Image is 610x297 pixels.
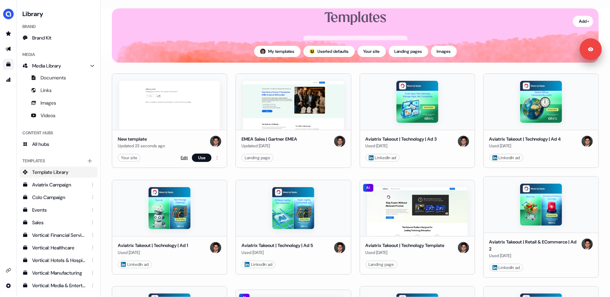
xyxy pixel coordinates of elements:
[493,154,520,161] div: LinkedIn ad
[20,139,98,150] a: All hubs
[20,242,98,253] a: Vertical: Healthcare
[41,99,56,106] span: Images
[20,192,98,203] a: Colo Campaign
[20,8,98,18] h3: Library
[112,176,227,278] button: Aviatrix Takeout | Technology | Ad 1Aviatrix Takeout | Technology | Ad 1Used [DATE]Hugh LinkedIn ad
[483,176,599,278] button: Aviatrix Takeout | Retail & ECommerce | Ad 2Aviatrix Takeout | Retail & ECommerce | Ad 2Used [DAT...
[3,74,14,85] a: Go to attribution
[20,97,98,108] a: Images
[369,261,394,268] div: Landing page
[32,232,86,239] div: Vertical: Financial Services
[366,242,445,249] div: Aviatrix Takeout | Technology Template
[192,154,211,162] button: Use
[489,142,561,149] div: Used [DATE]
[20,280,98,291] a: Vertical: Media & Entertainment
[489,252,579,259] div: Used [DATE]
[582,136,593,147] img: Hugh
[121,261,149,268] div: LinkedIn ad
[121,154,137,161] div: Your site
[20,32,98,43] a: Brand Kit
[32,141,49,148] span: All hubs
[260,49,266,54] img: Hugh
[118,249,188,256] div: Used [DATE]
[20,127,98,139] div: Content Hubs
[582,239,593,250] img: Hugh
[210,242,221,253] img: Hugh
[20,267,98,278] a: Vertical: Manufacturing
[366,249,445,256] div: Used [DATE]
[242,142,297,149] div: Updated [DATE]
[360,73,475,168] button: Aviatrix Takeout | Technology | Ad 3Aviatrix Takeout | Technology | Ad 3Used [DATE]Hugh LinkedIn ad
[32,269,86,276] div: Vertical: Manufacturing
[119,81,220,130] img: New template
[242,249,313,256] div: Used [DATE]
[309,49,315,54] div: ;
[149,187,191,229] img: Aviatrix Takeout | Technology | Ad 1
[32,169,69,176] span: Template Library
[334,136,345,147] img: Hugh
[181,154,188,161] a: Edit
[20,72,98,83] a: Documents
[118,242,188,249] div: Aviatrix Takeout | Technology | Ad 1
[363,184,374,192] div: AI
[396,81,438,123] img: Aviatrix Takeout | Technology | Ad 3
[458,242,469,253] img: Hugh
[367,187,468,236] img: Aviatrix Takeout | Technology Template
[3,43,14,55] a: Go to outbound experience
[118,142,165,149] div: Updated 23 seconds ago
[236,73,351,168] button: EMEA Sales | Gartner EMEAEMEA Sales | Gartner EMEAUpdated [DATE]HughLanding page
[242,242,313,249] div: Aviatrix Takeout | Technology | Ad 5
[20,155,98,167] div: Templates
[431,46,457,57] button: Images
[210,136,221,147] img: Hugh
[20,255,98,266] a: Vertical: Hotels & Hospitality
[360,176,475,278] button: Aviatrix Takeout | Technology TemplateAIAviatrix Takeout | Technology TemplateUsed [DATE]HughLand...
[483,73,599,168] button: Aviatrix Takeout | Technology | Ad 4Aviatrix Takeout | Technology | Ad 4Used [DATE]Hugh LinkedIn ad
[573,16,593,27] button: Add
[32,34,51,41] span: Brand Kit
[303,46,355,57] button: userled logo;Userled defaults
[20,49,98,60] div: Media
[272,187,314,229] img: Aviatrix Takeout | Technology | Ad 5
[41,74,66,81] span: Documents
[3,28,14,39] a: Go to prospects
[369,154,396,161] div: LinkedIn ad
[32,62,61,69] span: Media Library
[20,204,98,215] a: Events
[20,179,98,190] a: Aviatrix Campaign
[32,219,86,226] div: Sales
[32,206,86,213] div: Events
[366,136,437,143] div: Aviatrix Takeout | Technology | Ad 3
[245,154,270,161] div: Landing page
[458,136,469,147] img: Hugh
[20,217,98,228] a: Sales
[489,136,561,143] div: Aviatrix Takeout | Technology | Ad 4
[118,136,165,143] div: New template
[489,239,579,252] div: Aviatrix Takeout | Retail & ECommerce | Ad 2
[520,184,562,226] img: Aviatrix Takeout | Retail & ECommerce | Ad 2
[389,46,428,57] button: Landing pages
[20,110,98,121] a: Videos
[32,194,86,201] div: Colo Campaign
[112,73,227,168] button: New templateNew templateUpdated 23 seconds agoHughYour siteEditUse
[32,257,86,264] div: Vertical: Hotels & Hospitality
[3,59,14,70] a: Go to templates
[3,280,14,291] a: Go to integrations
[20,85,98,96] a: Links
[520,81,562,123] img: Aviatrix Takeout | Technology | Ad 4
[309,49,315,54] img: userled logo
[242,136,297,143] div: EMEA Sales | Gartner EMEA
[358,46,386,57] button: Your site
[20,167,98,178] a: Template Library
[3,265,14,276] a: Go to integrations
[236,176,351,278] button: Aviatrix Takeout | Technology | Ad 5Aviatrix Takeout | Technology | Ad 5Used [DATE]Hugh LinkedIn ad
[493,264,520,271] div: LinkedIn ad
[41,87,52,94] span: Links
[41,112,56,119] span: Videos
[32,282,86,289] div: Vertical: Media & Entertainment
[324,9,386,27] div: Templates
[20,60,98,71] a: Media Library
[366,142,437,149] div: Used [DATE]
[245,261,272,268] div: LinkedIn ad
[20,229,98,241] a: Vertical: Financial Services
